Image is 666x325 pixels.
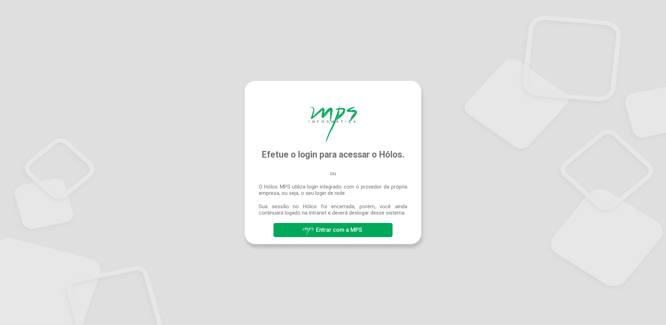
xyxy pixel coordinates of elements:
[259,184,407,196] span: O Hólos MPS utiliza login integrado com o provedor da própria empresa, ou seja, o seu login de rede.
[259,203,407,216] span: Sua sessão no Hólos foi encerrada, porém, você ainda continuará logado na intranet e deverá deslo...
[309,106,357,142] img: Hólos Mps Digital
[262,149,404,160] span: Efetue o login para acessar o Hólos.
[273,223,392,237] button: Entrar com a MPS
[330,170,336,177] span: ou
[316,227,362,233] span: Entrar com a MPS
